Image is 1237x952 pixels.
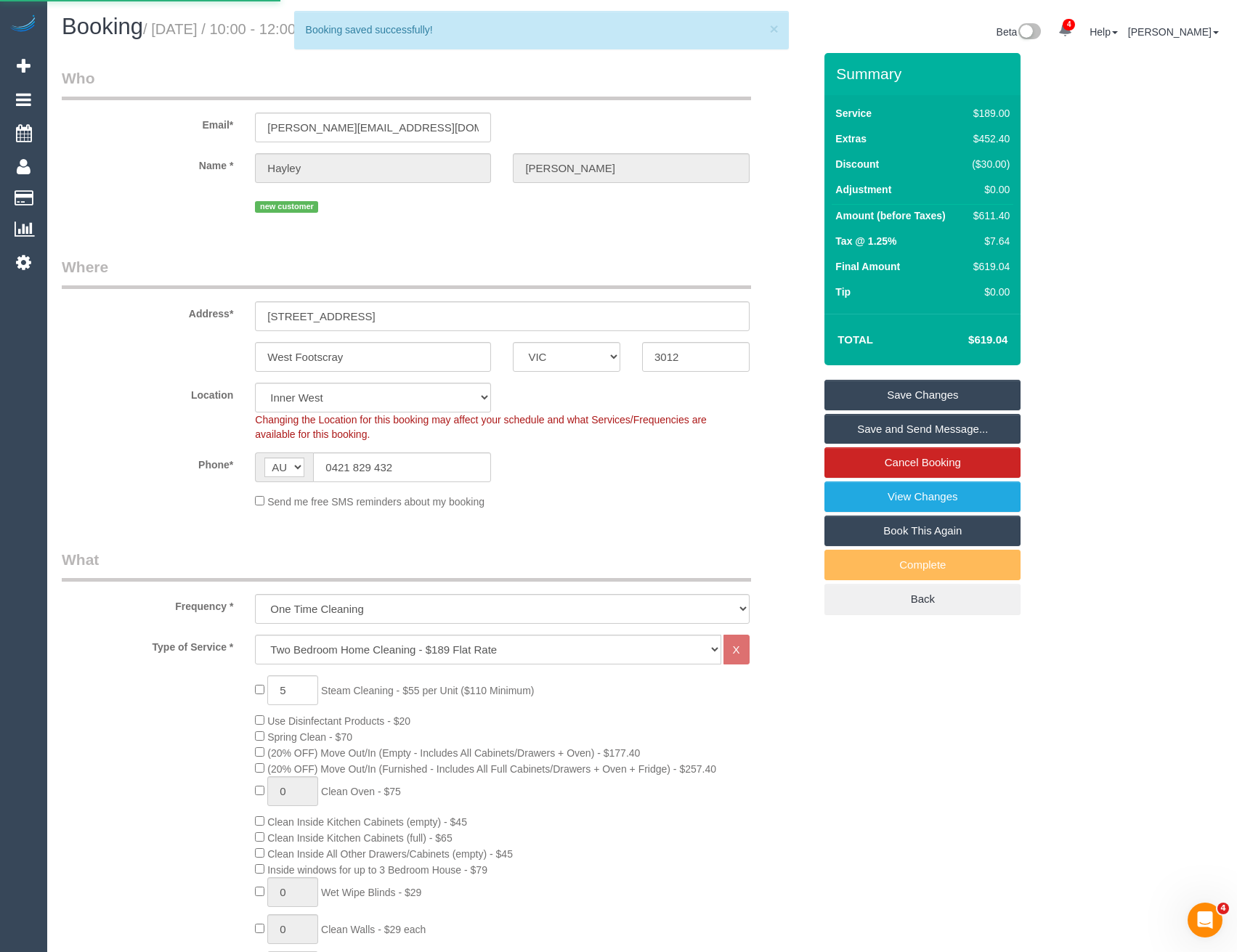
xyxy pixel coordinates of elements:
[967,157,1010,171] div: ($30.00)
[255,414,707,440] span: Changing the Location for this booking may affect your schedule and what Services/Frequencies are...
[1188,903,1222,937] iframe: Intercom live chat
[1063,19,1075,30] span: 4
[967,285,1010,299] div: $0.00
[835,259,900,274] label: Final Amount
[835,208,945,223] label: Amount (before Taxes)
[51,383,244,402] label: Location
[1051,15,1079,46] a: 4
[267,763,716,775] span: (20% OFF) Move Out/In (Furnished - Includes All Full Cabinets/Drawers + Oven + Fridge) - $257.40
[824,414,1021,444] a: Save and Send Message...
[967,234,1010,248] div: $7.64
[267,496,484,508] span: Send me free SMS reminders about my booking
[835,234,896,248] label: Tax @ 1.25%
[267,715,410,727] span: Use Disinfectant Products - $20
[313,452,491,482] input: Phone*
[51,635,244,654] label: Type of Service *
[836,65,1013,82] h3: Summary
[967,182,1010,197] div: $0.00
[255,153,491,183] input: First Name*
[267,864,487,876] span: Inside windows for up to 3 Bedroom House - $79
[967,208,1010,223] div: $611.40
[1017,23,1041,42] img: New interface
[51,452,244,472] label: Phone*
[1090,26,1118,38] a: Help
[824,447,1021,478] a: Cancel Booking
[513,153,749,183] input: Last Name*
[267,747,640,759] span: (20% OFF) Move Out/In (Empty - Includes All Cabinets/Drawers + Oven) - $177.40
[267,848,513,860] span: Clean Inside All Other Drawers/Cabinets (empty) - $45
[267,816,467,828] span: Clean Inside Kitchen Cabinets (empty) - $45
[770,21,779,36] button: ×
[321,887,421,898] span: Wet Wipe Blinds - $29
[997,26,1042,38] a: Beta
[267,731,352,743] span: Spring Clean - $70
[321,786,401,797] span: Clean Oven - $75
[51,594,244,614] label: Frequency *
[321,924,426,935] span: Clean Walls - $29 each
[967,106,1010,121] div: $189.00
[824,516,1021,546] a: Book This Again
[835,106,872,121] label: Service
[267,832,452,844] span: Clean Inside Kitchen Cabinets (full) - $65
[9,15,38,35] img: Automaid Logo
[824,481,1021,512] a: View Changes
[824,584,1021,614] a: Back
[51,153,244,173] label: Name *
[321,685,534,696] span: Steam Cleaning - $55 per Unit ($110 Minimum)
[255,201,318,213] span: new customer
[255,113,491,142] input: Email*
[62,14,143,39] span: Booking
[1217,903,1229,914] span: 4
[62,549,751,582] legend: What
[143,21,500,37] small: / [DATE] / 10:00 - 12:00 / [PERSON_NAME]
[62,68,751,100] legend: Who
[925,334,1007,346] h4: $619.04
[255,342,491,372] input: Suburb*
[835,285,851,299] label: Tip
[1128,26,1219,38] a: [PERSON_NAME]
[642,342,750,372] input: Post Code*
[967,259,1010,274] div: $619.04
[824,380,1021,410] a: Save Changes
[51,301,244,321] label: Address*
[967,131,1010,146] div: $452.40
[835,157,879,171] label: Discount
[62,256,751,289] legend: Where
[837,333,873,346] strong: Total
[835,182,891,197] label: Adjustment
[835,131,867,146] label: Extras
[51,113,244,132] label: Email*
[306,23,777,37] div: Booking saved successfully!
